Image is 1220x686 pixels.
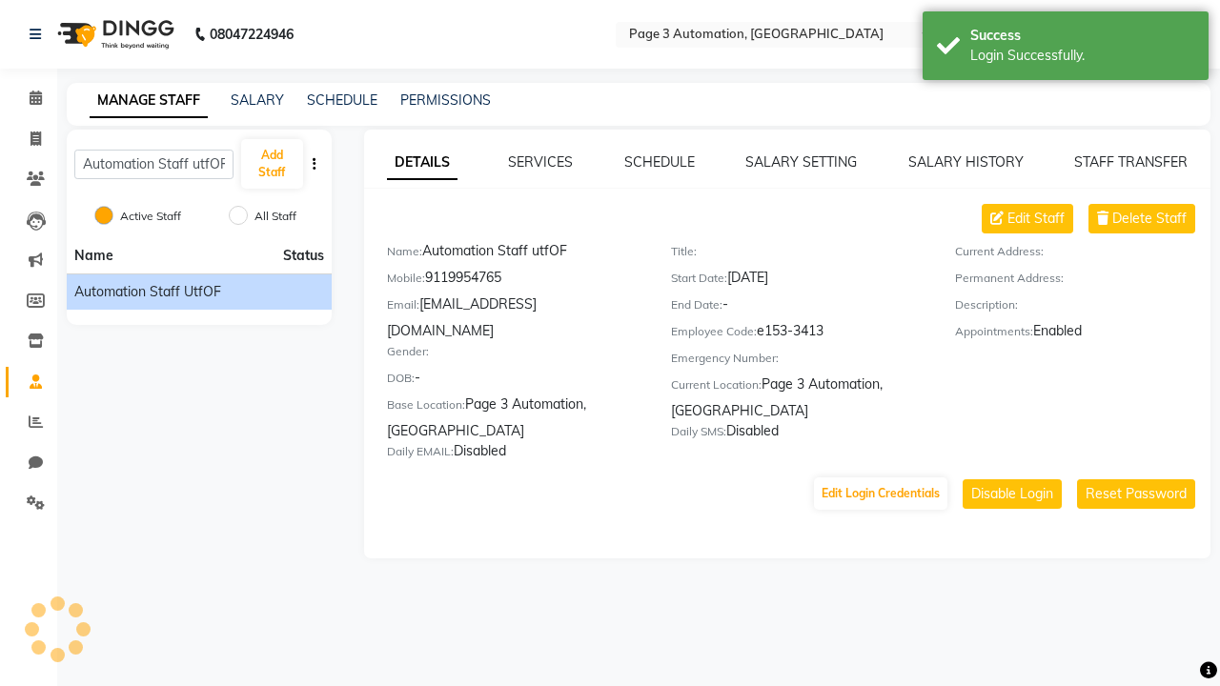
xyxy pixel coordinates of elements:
[387,294,642,341] div: [EMAIL_ADDRESS][DOMAIN_NAME]
[671,270,727,287] label: Start Date:
[231,91,284,109] a: SALARY
[400,91,491,109] a: PERMISSIONS
[1074,153,1188,171] a: STAFF TRANSFER
[671,243,697,260] label: Title:
[387,441,642,468] div: Disabled
[508,153,573,171] a: SERVICES
[745,153,857,171] a: SALARY SETTING
[387,370,415,387] label: DOB:
[982,204,1073,233] button: Edit Staff
[307,91,377,109] a: SCHEDULE
[955,270,1064,287] label: Permanent Address:
[624,153,695,171] a: SCHEDULE
[74,247,113,264] span: Name
[254,208,296,225] label: All Staff
[671,350,779,367] label: Emergency Number:
[1007,209,1065,229] span: Edit Staff
[955,323,1033,340] label: Appointments:
[908,153,1024,171] a: SALARY HISTORY
[387,296,419,313] label: Email:
[955,243,1044,260] label: Current Address:
[387,243,422,260] label: Name:
[955,321,1210,348] div: Enabled
[387,394,642,441] div: Page 3 Automation, [GEOGRAPHIC_DATA]
[387,343,429,360] label: Gender:
[671,294,926,321] div: -
[387,268,642,294] div: 9119954765
[1112,209,1187,229] span: Delete Staff
[671,376,762,393] label: Current Location:
[671,421,926,448] div: Disabled
[49,8,179,61] img: logo
[387,241,642,268] div: Automation Staff utfOF
[671,321,926,348] div: e153-3413
[963,479,1062,509] button: Disable Login
[970,46,1194,66] div: Login Successfully.
[970,26,1194,46] div: Success
[74,282,221,302] span: Automation Staff utfOF
[671,423,726,440] label: Daily SMS:
[1088,204,1195,233] button: Delete Staff
[671,374,926,421] div: Page 3 Automation, [GEOGRAPHIC_DATA]
[671,296,722,313] label: End Date:
[120,208,181,225] label: Active Staff
[671,268,926,294] div: [DATE]
[283,246,324,266] span: Status
[90,84,208,118] a: MANAGE STAFF
[210,8,294,61] b: 08047224946
[241,139,303,189] button: Add Staff
[387,270,425,287] label: Mobile:
[387,396,465,414] label: Base Location:
[387,368,642,394] div: -
[1077,479,1195,509] button: Reset Password
[74,150,234,179] input: Search Staff
[671,323,757,340] label: Employee Code:
[814,477,947,510] button: Edit Login Credentials
[387,443,454,460] label: Daily EMAIL:
[955,296,1018,313] label: Description:
[387,146,457,180] a: DETAILS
